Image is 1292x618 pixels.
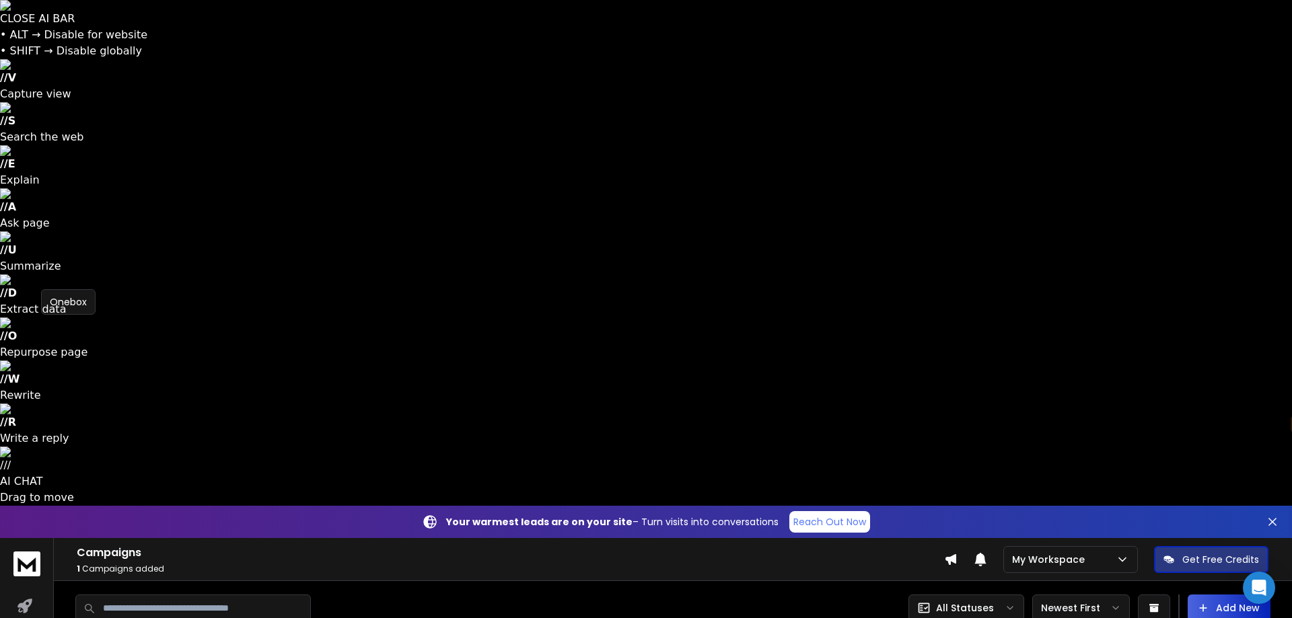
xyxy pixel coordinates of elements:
a: Reach Out Now [789,511,870,533]
h1: Campaigns [77,545,944,561]
p: Reach Out Now [793,515,866,529]
p: Campaigns added [77,564,944,574]
p: All Statuses [936,601,994,615]
p: My Workspace [1012,553,1090,566]
div: Open Intercom Messenger [1243,572,1275,604]
span: 1 [77,563,80,574]
button: Get Free Credits [1154,546,1268,573]
p: – Turn visits into conversations [446,515,779,529]
img: logo [13,551,40,576]
strong: Your warmest leads are on your site [446,515,633,529]
p: Get Free Credits [1182,553,1259,566]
